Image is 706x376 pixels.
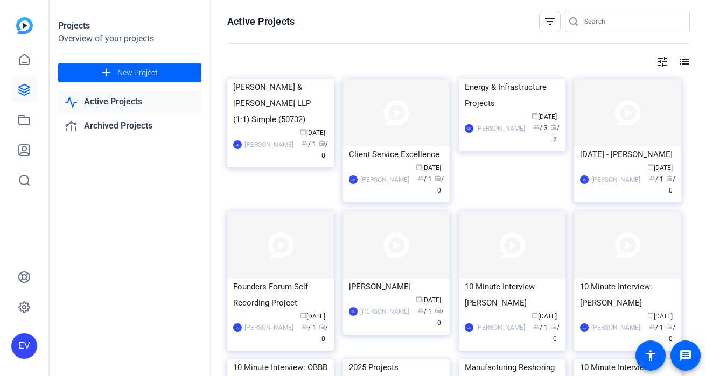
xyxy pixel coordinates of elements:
[58,115,201,137] a: Archived Projects
[233,79,328,127] div: [PERSON_NAME] & [PERSON_NAME] LLP (1:1) Simple (50732)
[244,139,293,150] div: [PERSON_NAME]
[416,164,422,170] span: calendar_today
[591,174,640,185] div: [PERSON_NAME]
[349,307,358,316] div: CL
[117,67,158,79] span: New Project
[543,15,556,28] mat-icon: filter_list
[532,312,538,318] span: calendar_today
[349,175,358,184] div: EV
[416,164,441,172] span: [DATE]
[532,113,557,120] span: [DATE]
[435,175,444,194] span: / 0
[532,112,538,119] span: calendar_today
[550,324,560,343] span: / 0
[360,174,409,185] div: [PERSON_NAME]
[647,164,673,172] span: [DATE]
[533,124,540,130] span: group
[16,17,33,34] img: blue-gradient.svg
[647,313,673,320] span: [DATE]
[300,129,306,135] span: calendar_today
[300,129,325,137] span: [DATE]
[417,175,432,183] span: / 1
[465,279,560,311] div: 10 Minute Interview [PERSON_NAME]
[666,175,675,194] span: / 0
[550,323,557,330] span: radio
[417,308,432,315] span: / 1
[666,324,675,343] span: / 0
[533,323,540,330] span: group
[302,323,308,330] span: group
[649,323,655,330] span: group
[435,175,441,181] span: radio
[533,324,548,331] span: / 1
[679,349,692,362] mat-icon: message
[233,323,242,332] div: EV
[349,359,444,375] div: 2025 Projects
[465,79,560,111] div: Energy & Infrastructure Projects
[649,175,663,183] span: / 1
[416,296,441,304] span: [DATE]
[476,123,525,134] div: [PERSON_NAME]
[416,296,422,302] span: calendar_today
[580,279,675,311] div: 10 Minute Interview: [PERSON_NAME]
[417,175,424,181] span: group
[435,307,441,314] span: radio
[550,124,560,143] span: / 2
[319,140,325,146] span: radio
[666,323,673,330] span: radio
[319,140,328,159] span: / 0
[58,63,201,82] button: New Project
[584,15,681,28] input: Search
[465,323,473,332] div: CL
[319,324,328,343] span: / 0
[302,324,316,331] span: / 1
[591,322,640,333] div: [PERSON_NAME]
[580,175,589,184] div: IA
[580,323,589,332] div: CL
[349,279,444,295] div: [PERSON_NAME]
[580,146,675,162] div: [DATE] - [PERSON_NAME]
[302,140,316,148] span: / 1
[417,307,424,314] span: group
[100,66,113,80] mat-icon: add
[58,32,201,45] div: Overview of your projects
[649,175,655,181] span: group
[476,322,525,333] div: [PERSON_NAME]
[656,55,669,68] mat-icon: tune
[233,279,328,311] div: Founders Forum Self-Recording Project
[58,91,201,113] a: Active Projects
[244,322,293,333] div: [PERSON_NAME]
[58,19,201,32] div: Projects
[302,140,308,146] span: group
[11,333,37,359] div: EV
[300,312,306,318] span: calendar_today
[647,312,654,318] span: calendar_today
[550,124,557,130] span: radio
[644,349,657,362] mat-icon: accessibility
[532,313,557,320] span: [DATE]
[666,175,673,181] span: radio
[227,15,295,28] h1: Active Projects
[533,124,548,132] span: / 3
[349,146,444,162] div: Client Service Excellence
[647,164,654,170] span: calendar_today
[649,324,663,331] span: / 1
[300,313,325,320] span: [DATE]
[319,323,325,330] span: radio
[677,55,690,68] mat-icon: list
[360,306,409,317] div: [PERSON_NAME]
[435,308,444,327] span: / 0
[233,140,242,149] div: LB
[465,124,473,133] div: ES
